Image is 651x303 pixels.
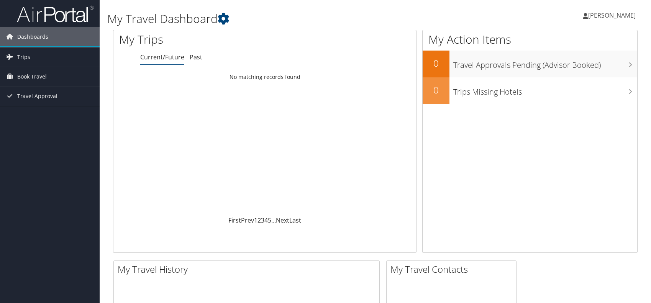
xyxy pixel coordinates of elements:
a: [PERSON_NAME] [583,4,643,27]
a: 2 [257,216,261,224]
h2: My Travel History [118,263,379,276]
a: First [228,216,241,224]
a: 3 [261,216,264,224]
td: No matching records found [113,70,416,84]
a: 1 [254,216,257,224]
a: 5 [268,216,271,224]
span: Trips [17,47,30,67]
span: Book Travel [17,67,47,86]
h1: My Trips [119,31,284,47]
a: Prev [241,216,254,224]
img: airportal-logo.png [17,5,93,23]
h2: My Travel Contacts [390,263,516,276]
a: Next [276,216,289,224]
h3: Trips Missing Hotels [453,83,637,97]
h2: 0 [423,57,449,70]
h2: 0 [423,84,449,97]
span: [PERSON_NAME] [588,11,636,20]
span: … [271,216,276,224]
a: Past [190,53,202,61]
h1: My Travel Dashboard [107,11,465,27]
span: Travel Approval [17,87,57,106]
h3: Travel Approvals Pending (Advisor Booked) [453,56,637,70]
span: Dashboards [17,27,48,46]
a: Last [289,216,301,224]
h1: My Action Items [423,31,637,47]
a: 4 [264,216,268,224]
a: 0Trips Missing Hotels [423,77,637,104]
a: 0Travel Approvals Pending (Advisor Booked) [423,51,637,77]
a: Current/Future [140,53,184,61]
